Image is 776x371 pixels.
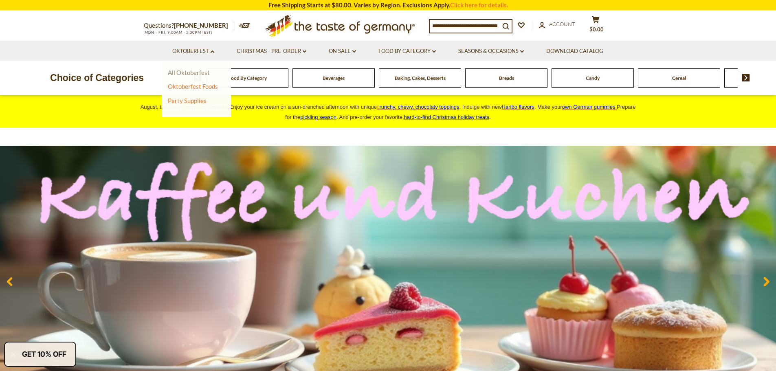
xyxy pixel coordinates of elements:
a: [PHONE_NUMBER] [174,22,228,29]
a: Food By Category [378,47,436,56]
span: runchy, chewy, chocolaty toppings [379,104,459,110]
a: On Sale [329,47,356,56]
span: August, the golden crown of summer! Enjoy your ice cream on a sun-drenched afternoon with unique ... [141,104,636,120]
a: Party Supplies [168,97,207,104]
a: own German gummies. [562,104,617,110]
a: Seasons & Occasions [458,47,524,56]
p: Questions? [144,20,234,31]
a: Cereal [672,75,686,81]
span: MON - FRI, 9:00AM - 5:00PM (EST) [144,30,213,35]
a: Beverages [323,75,345,81]
a: Breads [499,75,514,81]
a: Haribo flavors [502,104,534,110]
a: Oktoberfest [172,47,214,56]
a: Download Catalog [546,47,603,56]
span: Account [549,21,575,27]
a: Christmas - PRE-ORDER [237,47,306,56]
span: $0.00 [589,26,604,33]
a: pickling season [300,114,336,120]
a: Click here for details. [450,1,508,9]
img: next arrow [742,74,750,81]
a: hard-to-find Christmas holiday treats [404,114,490,120]
span: . [404,114,491,120]
a: Oktoberfest Foods [168,83,218,90]
span: own German gummies [562,104,616,110]
a: Account [539,20,575,29]
a: All Oktoberfest [168,69,210,76]
button: $0.00 [584,16,608,36]
a: Candy [586,75,600,81]
a: Food By Category [228,75,267,81]
a: Baking, Cakes, Desserts [395,75,446,81]
a: crunchy, chewy, chocolaty toppings [377,104,459,110]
